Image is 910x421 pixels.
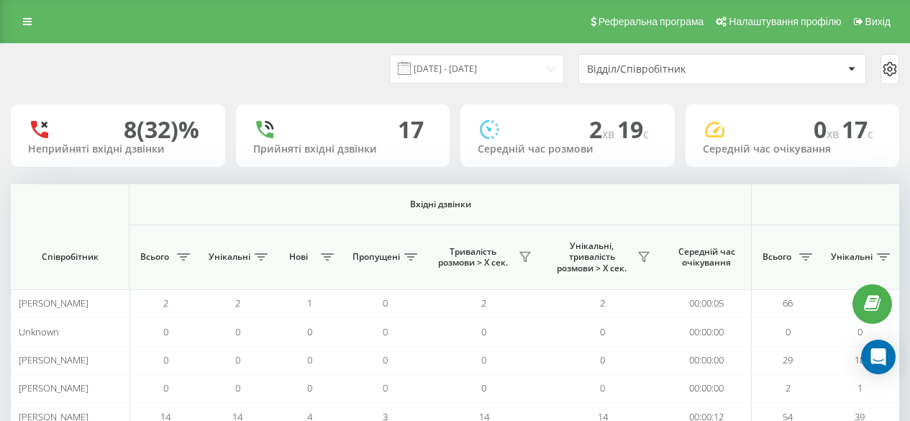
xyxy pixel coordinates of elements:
div: Прийняті вхідні дзвінки [253,143,433,155]
span: 2 [163,296,168,309]
div: Відділ/Співробітник [587,63,759,76]
span: 0 [383,325,388,338]
span: Середній час очікування [673,246,740,268]
span: 0 [383,296,388,309]
span: c [868,126,873,142]
span: Тривалість розмови > Х сек. [432,246,514,268]
div: Неприйняті вхідні дзвінки [28,143,208,155]
span: 0 [163,353,168,366]
span: Вхідні дзвінки [167,199,714,210]
span: 0 [600,325,605,338]
div: Середній час очікування [703,143,883,155]
div: Open Intercom Messenger [861,340,896,374]
span: 0 [307,381,312,394]
span: хв [602,126,617,142]
span: 0 [786,325,791,338]
span: Всього [137,251,173,263]
span: [PERSON_NAME] [19,381,88,394]
span: 66 [783,296,793,309]
span: 0 [383,353,388,366]
span: 0 [307,325,312,338]
td: 00:00:00 [662,317,752,345]
span: 0 [383,381,388,394]
span: 0 [481,381,486,394]
span: 0 [857,325,863,338]
div: Середній час розмови [478,143,658,155]
span: 0 [481,353,486,366]
span: 2 [786,381,791,394]
div: 17 [398,116,424,143]
div: 8 (32)% [124,116,199,143]
td: 00:00:00 [662,374,752,402]
span: 0 [600,353,605,366]
span: Пропущені [352,251,400,263]
span: [PERSON_NAME] [19,353,88,366]
span: 29 [783,353,793,366]
span: Унікальні, тривалість розмови > Х сек. [550,240,633,274]
span: 0 [307,353,312,366]
span: 18 [855,353,865,366]
span: 0 [481,325,486,338]
span: 17 [842,114,873,145]
span: 2 [235,296,240,309]
span: Unknown [19,325,59,338]
span: 0 [163,381,168,394]
span: 2 [481,296,486,309]
td: 00:00:05 [662,289,752,317]
span: 1 [307,296,312,309]
span: 0 [163,325,168,338]
span: 0 [600,381,605,394]
span: 0 [814,114,842,145]
span: хв [827,126,842,142]
span: 0 [235,325,240,338]
span: 19 [617,114,649,145]
span: Реферальна програма [599,16,704,27]
span: Унікальні [831,251,873,263]
span: Налаштування профілю [729,16,841,27]
span: 0 [235,353,240,366]
span: [PERSON_NAME] [19,296,88,309]
span: Нові [281,251,317,263]
span: Вихід [865,16,891,27]
span: Всього [759,251,795,263]
span: 2 [600,296,605,309]
span: Співробітник [23,251,117,263]
span: 1 [857,381,863,394]
span: Унікальні [209,251,250,263]
span: 0 [235,381,240,394]
span: 2 [589,114,617,145]
td: 00:00:00 [662,346,752,374]
span: c [643,126,649,142]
